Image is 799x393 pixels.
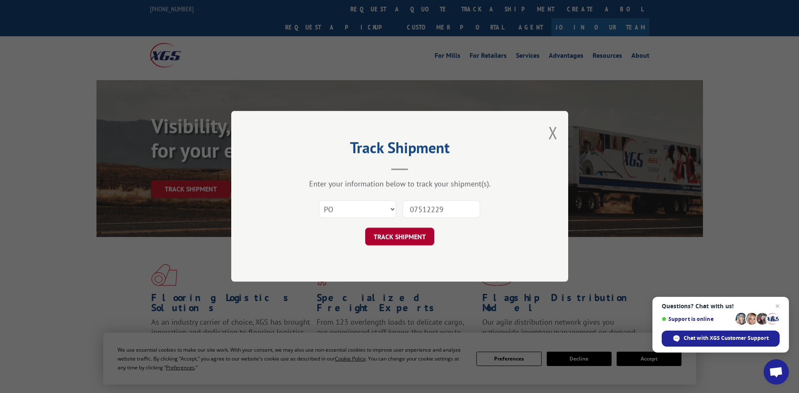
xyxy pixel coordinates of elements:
[273,142,526,158] h2: Track Shipment
[662,303,780,310] span: Questions? Chat with us!
[662,331,780,347] span: Chat with XGS Customer Support
[273,179,526,189] div: Enter your information below to track your shipment(s).
[684,334,769,342] span: Chat with XGS Customer Support
[764,359,789,385] a: Open chat
[403,201,480,218] input: Number(s)
[548,121,558,144] button: Close modal
[662,316,732,322] span: Support is online
[365,228,434,246] button: TRACK SHIPMENT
